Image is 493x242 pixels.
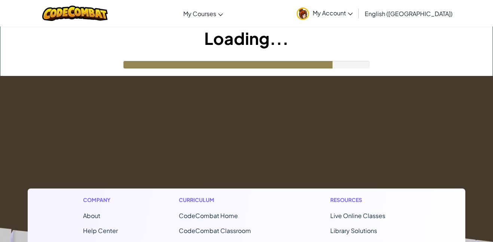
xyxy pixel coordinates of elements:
h1: Loading... [0,27,493,50]
a: My Account [293,1,356,25]
a: Live Online Classes [330,212,385,220]
span: My Account [313,9,353,17]
span: CodeCombat Home [179,212,238,220]
img: CodeCombat logo [42,6,108,21]
h1: Company [83,196,118,204]
span: English ([GEOGRAPHIC_DATA]) [365,10,453,18]
a: English ([GEOGRAPHIC_DATA]) [361,3,456,24]
a: My Courses [180,3,227,24]
a: CodeCombat Classroom [179,227,251,235]
img: avatar [297,7,309,20]
h1: Resources [330,196,410,204]
h1: Curriculum [179,196,269,204]
a: About [83,212,100,220]
a: Library Solutions [330,227,377,235]
a: Help Center [83,227,118,235]
span: My Courses [183,10,216,18]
